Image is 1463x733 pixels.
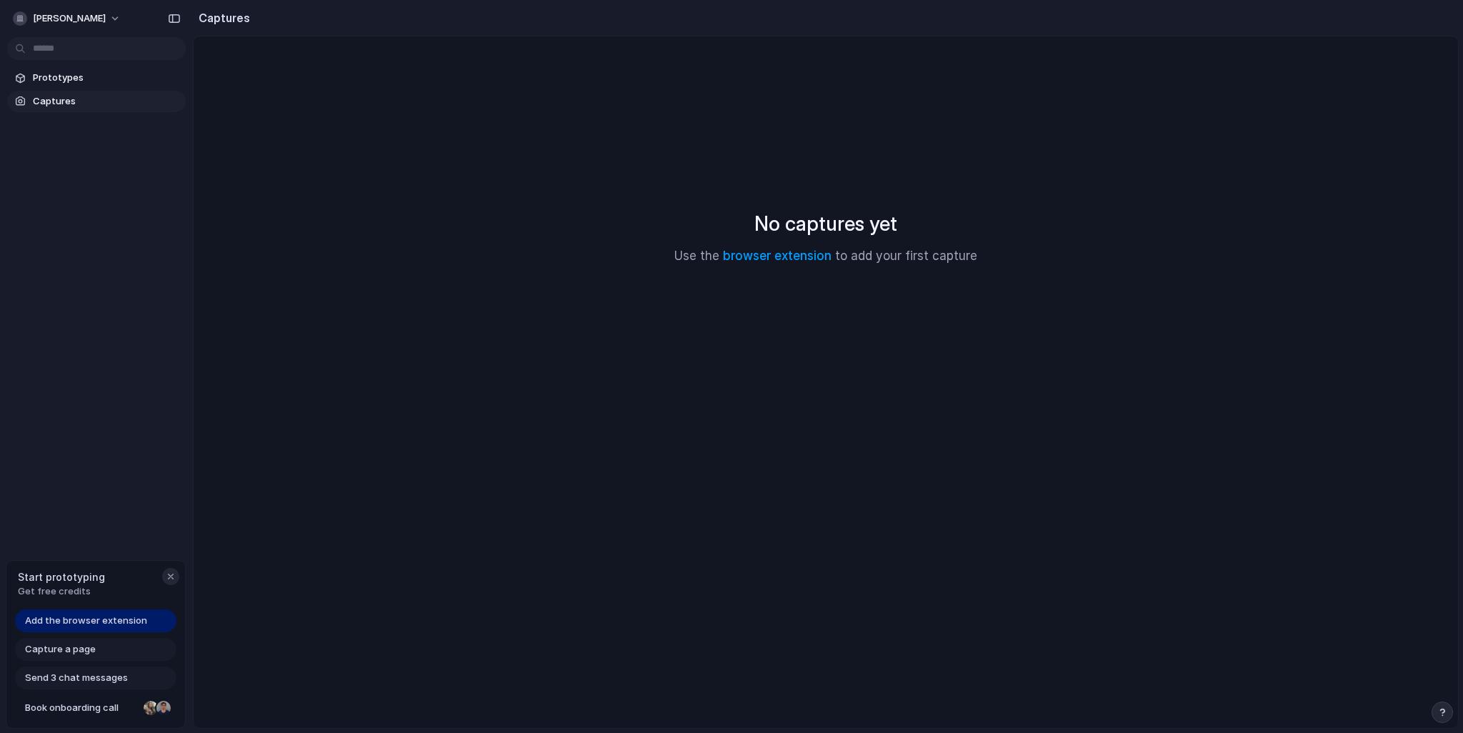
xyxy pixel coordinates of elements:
span: Get free credits [18,584,105,599]
span: Send 3 chat messages [25,671,128,685]
a: Book onboarding call [15,697,176,719]
span: [PERSON_NAME] [33,11,106,26]
h2: No captures yet [754,209,897,239]
span: Captures [33,94,180,109]
p: Use the to add your first capture [674,247,977,266]
a: Captures [7,91,186,112]
a: Prototypes [7,67,186,89]
span: Book onboarding call [25,701,138,715]
div: Christian Iacullo [155,699,172,717]
a: browser extension [723,249,832,263]
div: Nicole Kubica [142,699,159,717]
span: Prototypes [33,71,180,85]
span: Add the browser extension [25,614,147,628]
span: Start prototyping [18,569,105,584]
span: Capture a page [25,642,96,657]
button: [PERSON_NAME] [7,7,128,30]
h2: Captures [193,9,250,26]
